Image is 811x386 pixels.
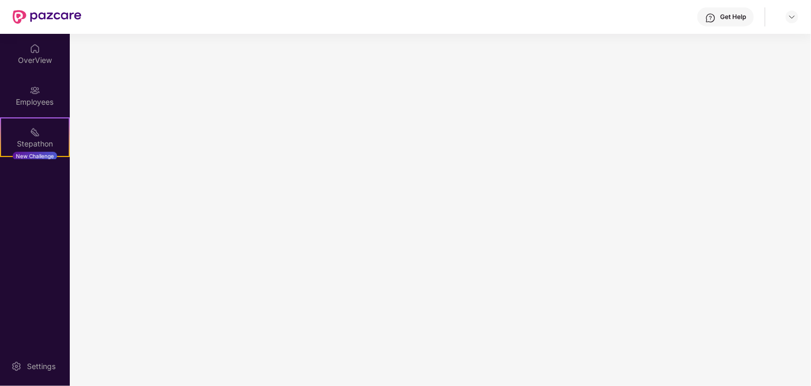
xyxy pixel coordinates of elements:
img: svg+xml;base64,PHN2ZyBpZD0iSG9tZSIgeG1sbnM9Imh0dHA6Ly93d3cudzMub3JnLzIwMDAvc3ZnIiB3aWR0aD0iMjAiIG... [30,43,40,54]
img: svg+xml;base64,PHN2ZyBpZD0iRHJvcGRvd24tMzJ4MzIiIHhtbG5zPSJodHRwOi8vd3d3LnczLm9yZy8yMDAwL3N2ZyIgd2... [788,13,796,21]
div: Settings [24,361,59,372]
img: svg+xml;base64,PHN2ZyB4bWxucz0iaHR0cDovL3d3dy53My5vcmcvMjAwMC9zdmciIHdpZHRoPSIyMSIgaGVpZ2h0PSIyMC... [30,127,40,137]
div: Get Help [720,13,746,21]
img: svg+xml;base64,PHN2ZyBpZD0iSGVscC0zMngzMiIgeG1sbnM9Imh0dHA6Ly93d3cudzMub3JnLzIwMDAvc3ZnIiB3aWR0aD... [705,13,716,23]
img: New Pazcare Logo [13,10,81,24]
div: New Challenge [13,152,57,160]
img: svg+xml;base64,PHN2ZyBpZD0iRW1wbG95ZWVzIiB4bWxucz0iaHR0cDovL3d3dy53My5vcmcvMjAwMC9zdmciIHdpZHRoPS... [30,85,40,96]
img: svg+xml;base64,PHN2ZyBpZD0iU2V0dGluZy0yMHgyMCIgeG1sbnM9Imh0dHA6Ly93d3cudzMub3JnLzIwMDAvc3ZnIiB3aW... [11,361,22,372]
div: Stepathon [1,139,69,149]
